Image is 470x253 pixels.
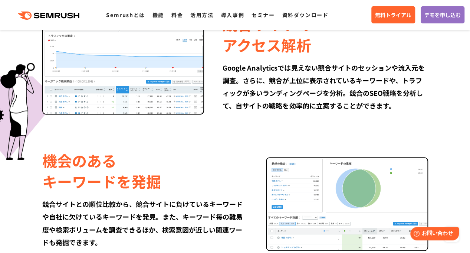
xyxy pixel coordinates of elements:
[282,11,328,19] a: 資料ダウンロード
[375,11,411,19] span: 無料トライアル
[190,11,213,19] a: 活用方法
[152,11,164,19] a: 機能
[424,11,461,19] span: デモを申し込む
[42,198,247,248] div: 競合サイトとの順位比較から、競合サイトに負けているキーワードや自社に欠けているキーワードを発見。また、キーワード毎の難易度や検索ボリュームを調査できるほか、検索意図が近しい関連ワードも発掘できます。
[221,11,244,19] a: 導入事例
[404,224,462,245] iframe: Help widget launcher
[371,6,415,23] a: 無料トライアル
[42,150,247,192] div: 機会のある キーワードを発掘
[421,6,464,23] a: デモを申し込む
[171,11,183,19] a: 料金
[223,61,428,112] div: Google Analyticsでは見えない競合サイトのセッションや流入元を調査。さらに、競合が上位に表示されているキーワードや、トラフィックが多いランディングページを分析。競合のSEO戦略を分...
[223,14,428,55] div: 競合サイトの アクセス解析
[106,11,145,19] a: Semrushとは
[252,11,275,19] a: セミナー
